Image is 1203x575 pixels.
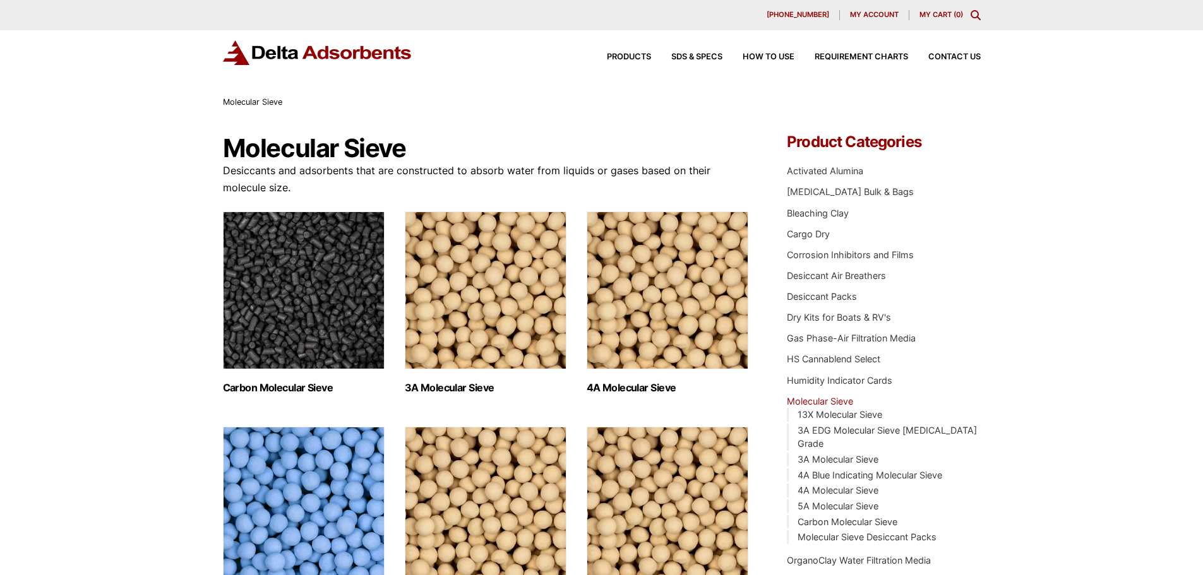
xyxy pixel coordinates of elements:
[787,396,853,406] a: Molecular Sieve
[722,53,794,61] a: How to Use
[787,208,849,218] a: Bleaching Clay
[971,10,981,20] div: Toggle Modal Content
[787,291,857,302] a: Desiccant Packs
[787,312,891,323] a: Dry Kits for Boats & RV's
[787,249,914,260] a: Corrosion Inhibitors and Films
[956,10,961,19] span: 0
[798,454,878,465] a: 3A Molecular Sieve
[787,165,863,176] a: Activated Alumina
[767,11,829,18] span: [PHONE_NUMBER]
[787,134,980,150] h4: Product Categories
[651,53,722,61] a: SDS & SPECS
[223,134,750,162] h1: Molecular Sieve
[787,270,886,281] a: Desiccant Air Breathers
[798,501,878,511] a: 5A Molecular Sieve
[798,425,977,449] a: 3A EDG Molecular Sieve [MEDICAL_DATA] Grade
[798,470,942,480] a: 4A Blue Indicating Molecular Sieve
[223,211,385,394] a: Visit product category Carbon Molecular Sieve
[794,53,908,61] a: Requirement Charts
[787,353,880,364] a: HS Cannablend Select
[757,10,840,20] a: [PHONE_NUMBER]
[787,375,892,386] a: Humidity Indicator Cards
[671,53,722,61] span: SDS & SPECS
[405,211,566,394] a: Visit product category 3A Molecular Sieve
[607,53,651,61] span: Products
[850,11,899,18] span: My account
[798,485,878,495] a: 4A Molecular Sieve
[815,53,908,61] span: Requirement Charts
[840,10,909,20] a: My account
[223,211,385,369] img: Carbon Molecular Sieve
[798,516,897,527] a: Carbon Molecular Sieve
[928,53,981,61] span: Contact Us
[587,53,651,61] a: Products
[587,211,748,394] a: Visit product category 4A Molecular Sieve
[787,186,914,197] a: [MEDICAL_DATA] Bulk & Bags
[787,555,931,566] a: OrganoClay Water Filtration Media
[223,97,282,107] span: Molecular Sieve
[223,40,412,65] img: Delta Adsorbents
[223,382,385,394] h2: Carbon Molecular Sieve
[919,10,963,19] a: My Cart (0)
[587,211,748,369] img: 4A Molecular Sieve
[787,333,916,343] a: Gas Phase-Air Filtration Media
[405,211,566,369] img: 3A Molecular Sieve
[787,228,830,239] a: Cargo Dry
[798,531,937,542] a: Molecular Sieve Desiccant Packs
[405,382,566,394] h2: 3A Molecular Sieve
[798,409,882,420] a: 13X Molecular Sieve
[587,382,748,394] h2: 4A Molecular Sieve
[908,53,981,61] a: Contact Us
[743,53,794,61] span: How to Use
[223,162,750,196] p: Desiccants and adsorbents that are constructed to absorb water from liquids or gases based on the...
